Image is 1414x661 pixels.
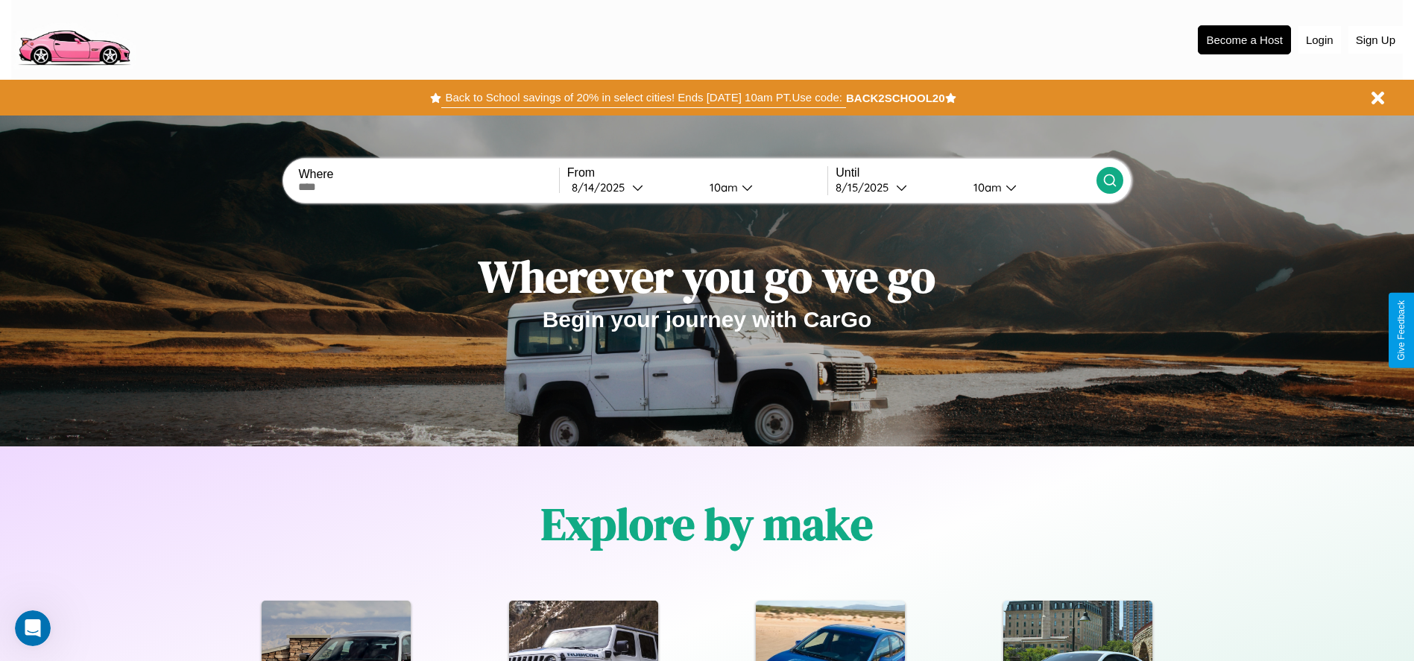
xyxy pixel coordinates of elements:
[836,180,896,194] div: 8 / 15 / 2025
[298,168,558,181] label: Where
[1396,300,1407,361] div: Give Feedback
[11,7,136,69] img: logo
[1298,26,1341,54] button: Login
[1198,25,1291,54] button: Become a Host
[441,87,845,108] button: Back to School savings of 20% in select cities! Ends [DATE] 10am PT.Use code:
[541,493,873,554] h1: Explore by make
[567,166,827,180] label: From
[1348,26,1403,54] button: Sign Up
[962,180,1096,195] button: 10am
[702,180,742,194] div: 10am
[836,166,1096,180] label: Until
[846,92,945,104] b: BACK2SCHOOL20
[698,180,828,195] button: 10am
[572,180,632,194] div: 8 / 14 / 2025
[567,180,698,195] button: 8/14/2025
[15,610,51,646] iframe: Intercom live chat
[966,180,1006,194] div: 10am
